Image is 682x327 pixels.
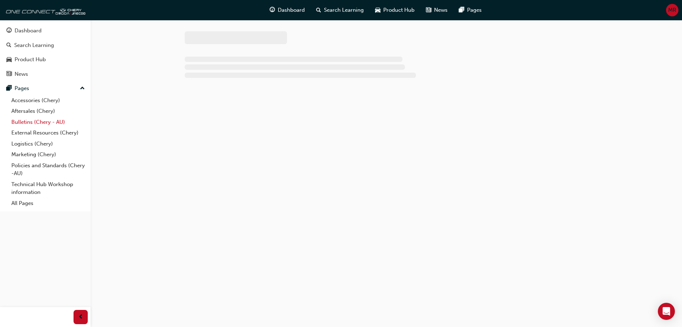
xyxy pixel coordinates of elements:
[459,6,464,15] span: pages-icon
[9,117,88,128] a: Bulletins (Chery - AU)
[6,42,11,49] span: search-icon
[434,6,448,14] span: News
[4,3,85,17] img: oneconnect
[14,41,54,49] div: Search Learning
[9,106,88,117] a: Aftersales (Chery)
[316,6,321,15] span: search-icon
[6,57,12,63] span: car-icon
[15,27,42,35] div: Dashboard
[278,6,305,14] span: Dashboard
[9,138,88,149] a: Logistics (Chery)
[9,160,88,179] a: Policies and Standards (Chery -AU)
[467,6,482,14] span: Pages
[9,149,88,160] a: Marketing (Chery)
[383,6,415,14] span: Product Hub
[3,82,88,95] button: Pages
[15,70,28,78] div: News
[375,6,380,15] span: car-icon
[453,3,487,17] a: pages-iconPages
[9,95,88,106] a: Accessories (Chery)
[15,56,46,64] div: Product Hub
[6,85,12,92] span: pages-icon
[324,6,364,14] span: Search Learning
[3,53,88,66] a: Product Hub
[9,179,88,198] a: Technical Hub Workshop information
[3,23,88,82] button: DashboardSearch LearningProduct HubNews
[15,84,29,93] div: Pages
[6,71,12,78] span: news-icon
[666,4,678,16] button: MR
[420,3,453,17] a: news-iconNews
[6,28,12,34] span: guage-icon
[3,24,88,37] a: Dashboard
[9,127,88,138] a: External Resources (Chery)
[78,313,83,322] span: prev-icon
[310,3,369,17] a: search-iconSearch Learning
[3,39,88,52] a: Search Learning
[80,84,85,93] span: up-icon
[668,6,676,14] span: MR
[369,3,420,17] a: car-iconProduct Hub
[658,303,675,320] div: Open Intercom Messenger
[264,3,310,17] a: guage-iconDashboard
[270,6,275,15] span: guage-icon
[9,198,88,209] a: All Pages
[426,6,431,15] span: news-icon
[3,68,88,81] a: News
